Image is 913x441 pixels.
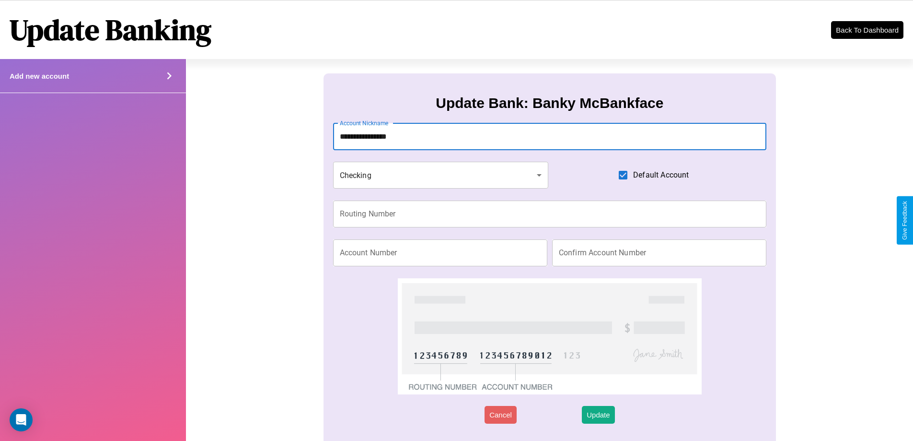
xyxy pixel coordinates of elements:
button: Update [582,406,614,424]
h3: Update Bank: Banky McBankface [436,95,663,111]
button: Cancel [485,406,517,424]
div: Checking [333,162,549,189]
h1: Update Banking [10,10,211,49]
h4: Add new account [10,72,69,80]
span: Default Account [633,169,689,181]
div: Give Feedback [901,201,908,240]
div: Open Intercom Messenger [10,408,33,431]
img: check [398,278,701,394]
label: Account Nickname [340,119,389,127]
button: Back To Dashboard [831,21,903,39]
